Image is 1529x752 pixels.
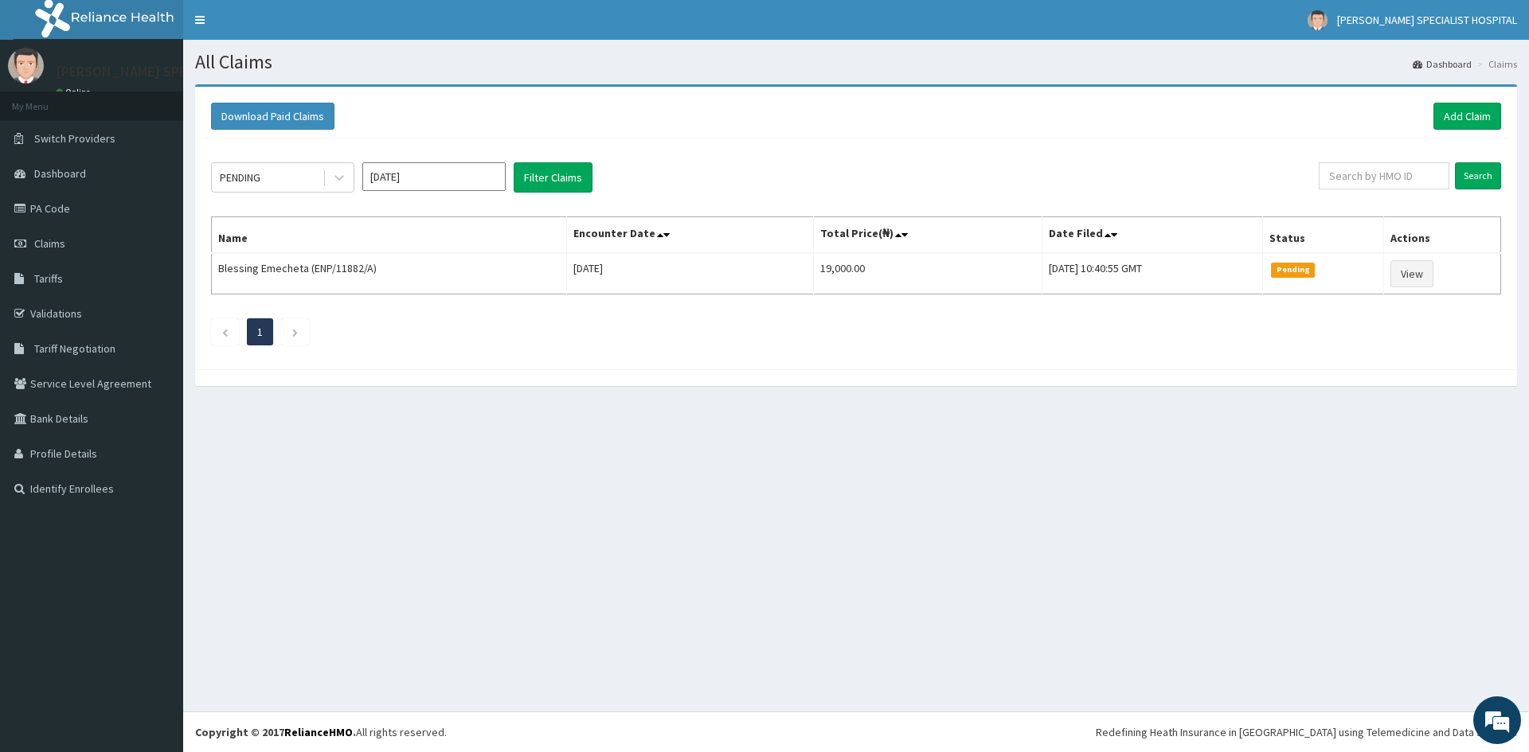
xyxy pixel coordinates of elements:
th: Total Price(₦) [814,217,1042,254]
td: [DATE] 10:40:55 GMT [1042,253,1263,294]
a: Next page [291,325,299,339]
span: Pending [1271,263,1315,277]
td: Blessing Emecheta (ENP/11882/A) [212,253,567,294]
td: [DATE] [567,253,814,294]
a: Dashboard [1413,57,1472,71]
a: Add Claim [1433,103,1501,130]
input: Search [1455,162,1501,189]
span: Switch Providers [34,131,115,146]
span: Claims [34,236,65,251]
a: Previous page [221,325,229,339]
a: RelianceHMO [284,725,353,739]
img: User Image [8,48,44,84]
img: User Image [1308,10,1328,30]
button: Filter Claims [514,162,592,193]
div: PENDING [220,169,260,185]
strong: Copyright © 2017 . [195,725,356,739]
th: Encounter Date [567,217,814,254]
input: Select Month and Year [362,162,506,191]
span: [PERSON_NAME] SPECIALIST HOSPITAL [1337,13,1517,27]
span: Dashboard [34,166,86,181]
th: Name [212,217,567,254]
a: Page 1 is your current page [257,325,263,339]
th: Actions [1384,217,1501,254]
span: Tariffs [34,271,63,286]
a: Online [56,87,94,98]
p: [PERSON_NAME] SPECIALIST HOSPITAL [56,64,299,79]
td: 19,000.00 [814,253,1042,294]
input: Search by HMO ID [1319,162,1449,189]
span: Tariff Negotiation [34,341,115,356]
a: View [1390,260,1433,287]
button: Download Paid Claims [211,103,334,130]
footer: All rights reserved. [183,711,1529,752]
th: Date Filed [1042,217,1263,254]
li: Claims [1473,57,1517,71]
th: Status [1263,217,1384,254]
h1: All Claims [195,52,1517,72]
div: Redefining Heath Insurance in [GEOGRAPHIC_DATA] using Telemedicine and Data Science! [1096,724,1517,740]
